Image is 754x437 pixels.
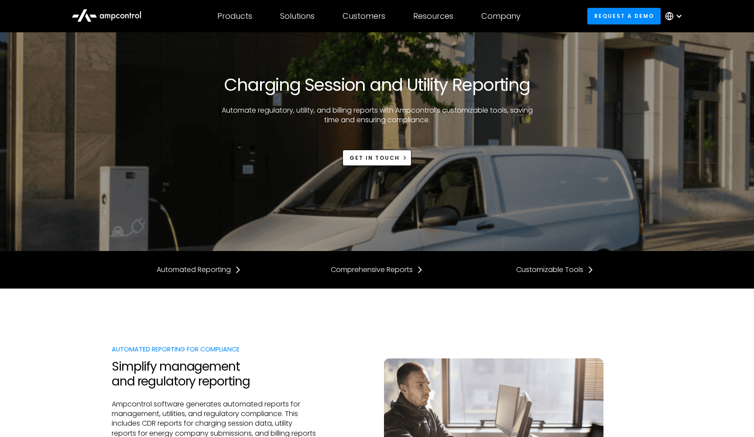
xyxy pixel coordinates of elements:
[224,74,530,95] h1: Charging Session and Utility Reporting
[217,11,252,21] div: Products
[157,265,241,275] a: Automated Reporting
[331,265,423,275] a: Comprehensive Reports
[516,265,594,275] a: Customizable Tools
[157,265,231,275] div: Automated Reporting
[343,11,385,21] div: Customers
[112,359,319,389] h2: Simplify management and regulatory reporting
[343,150,411,166] a: Get in touch
[350,154,400,162] div: Get in touch
[218,106,536,125] p: Automate regulatory, utility, and billing reports with Ampcontrol’s customizable tools, saving ti...
[516,265,583,275] div: Customizable Tools
[587,8,661,24] a: Request a demo
[331,265,413,275] div: Comprehensive Reports
[481,11,521,21] div: Company
[112,344,319,354] div: Automated Reporting for Compliance
[280,11,315,21] div: Solutions
[413,11,453,21] div: Resources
